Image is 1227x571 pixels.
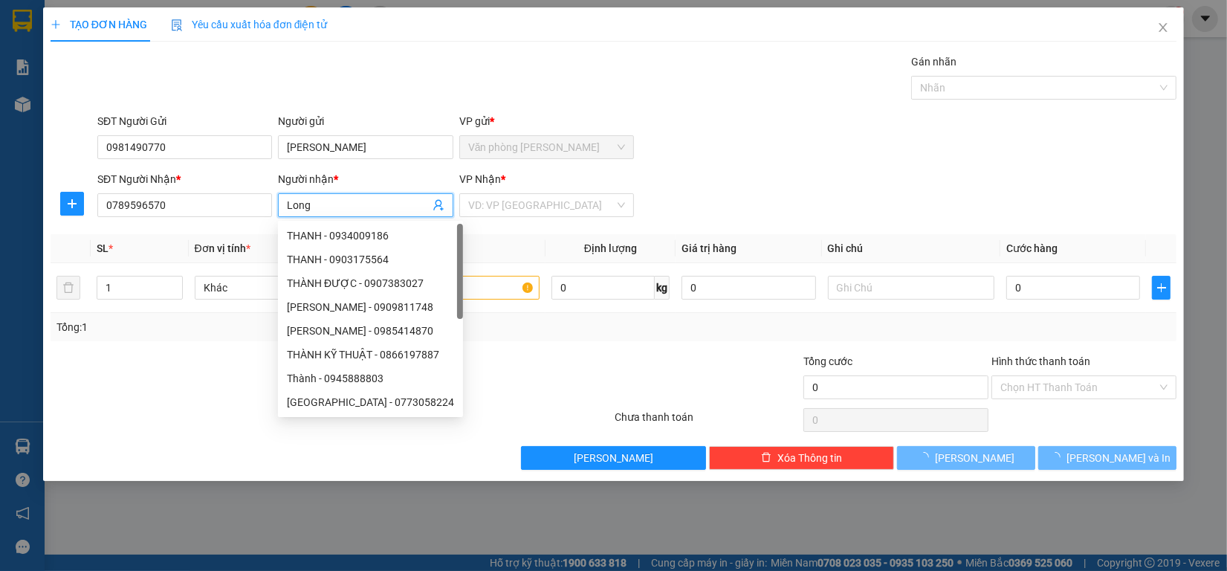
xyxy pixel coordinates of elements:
[278,390,463,414] div: Thanh Hải - 0773058224
[278,367,463,390] div: Thành - 0945888803
[287,251,454,268] div: THANH - 0903175564
[1038,446,1176,470] button: [PERSON_NAME] và In
[935,450,1014,466] span: [PERSON_NAME]
[85,10,210,28] b: [PERSON_NAME]
[7,7,81,81] img: logo.jpg
[204,277,352,299] span: Khác
[7,107,283,126] li: 1900 8181
[287,323,454,339] div: [PERSON_NAME] - 0985414870
[278,248,463,271] div: THANH - 0903175564
[287,275,454,291] div: THÀNH ĐƯỢC - 0907383027
[709,446,894,470] button: deleteXóa Thông tin
[803,355,852,367] span: Tổng cước
[1142,7,1184,49] button: Close
[574,450,653,466] span: [PERSON_NAME]
[897,446,1035,470] button: [PERSON_NAME]
[433,199,444,211] span: user-add
[97,113,272,129] div: SĐT Người Gửi
[51,19,61,30] span: plus
[459,113,634,129] div: VP gửi
[777,450,842,466] span: Xóa Thông tin
[1153,282,1170,294] span: plus
[56,319,474,335] div: Tổng: 1
[278,113,453,129] div: Người gửi
[1066,450,1171,466] span: [PERSON_NAME] và In
[584,242,637,254] span: Định lượng
[171,19,183,31] img: icon
[1152,276,1171,300] button: plus
[61,198,83,210] span: plus
[278,224,463,248] div: THANH - 0934009186
[991,355,1090,367] label: Hình thức thanh toán
[278,171,453,187] div: Người nhận
[171,19,328,30] span: Yêu cầu xuất hóa đơn điện tử
[287,228,454,244] div: THANH - 0934009186
[1157,22,1169,33] span: close
[761,452,771,464] span: delete
[97,171,272,187] div: SĐT Người Nhận
[278,319,463,343] div: HOÀI THANH - 0985414870
[278,271,463,295] div: THÀNH ĐƯỢC - 0907383027
[822,234,1000,263] th: Ghi chú
[195,242,250,254] span: Đơn vị tính
[1050,452,1066,462] span: loading
[56,276,80,300] button: delete
[521,446,706,470] button: [PERSON_NAME]
[278,295,463,319] div: Thanh Hoa - 0909811748
[655,276,670,300] span: kg
[60,192,84,216] button: plus
[51,19,147,30] span: TẠO ĐƠN HÀNG
[287,370,454,387] div: Thành - 0945888803
[7,110,19,122] span: phone
[919,452,935,462] span: loading
[468,136,625,158] span: Văn phòng Cao Thắng
[287,346,454,363] div: THÀNH KỸ THUẬT - 0866197887
[278,343,463,367] div: THÀNH KỸ THUẬT - 0866197887
[682,242,736,254] span: Giá trị hàng
[97,242,109,254] span: SL
[459,173,501,185] span: VP Nhận
[287,394,454,410] div: [GEOGRAPHIC_DATA] - 0773058224
[85,36,97,48] span: environment
[287,299,454,315] div: [PERSON_NAME] - 0909811748
[828,276,994,300] input: Ghi Chú
[7,33,283,108] li: E11, Đường số 8, Khu dân cư Nông [GEOGRAPHIC_DATA], Kv.[GEOGRAPHIC_DATA], [GEOGRAPHIC_DATA]
[613,409,801,435] div: Chưa thanh toán
[1006,242,1058,254] span: Cước hàng
[911,56,956,68] label: Gán nhãn
[682,276,816,300] input: 0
